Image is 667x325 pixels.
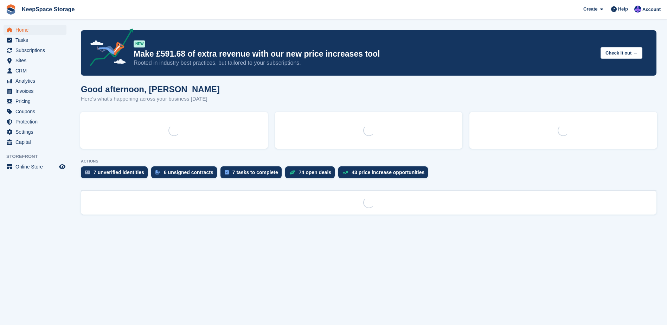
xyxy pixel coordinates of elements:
[151,166,220,182] a: 6 unsigned contracts
[15,56,58,65] span: Sites
[4,86,66,96] a: menu
[4,76,66,86] a: menu
[4,35,66,45] a: menu
[4,127,66,137] a: menu
[94,170,144,175] div: 7 unverified identities
[4,56,66,65] a: menu
[58,162,66,171] a: Preview store
[4,96,66,106] a: menu
[15,25,58,35] span: Home
[601,47,642,59] button: Check it out →
[81,166,151,182] a: 7 unverified identities
[618,6,628,13] span: Help
[352,170,424,175] div: 43 price increase opportunities
[642,6,661,13] span: Account
[134,40,145,47] div: NEW
[15,162,58,172] span: Online Store
[85,170,90,174] img: verify_identity-adf6edd0f0f0b5bbfe63781bf79b02c33cf7c696d77639b501bdc392416b5a36.svg
[583,6,597,13] span: Create
[15,117,58,127] span: Protection
[342,171,348,174] img: price_increase_opportunities-93ffe204e8149a01c8c9dc8f82e8f89637d9d84a8eef4429ea346261dce0b2c0.svg
[81,159,656,164] p: ACTIONS
[15,137,58,147] span: Capital
[15,66,58,76] span: CRM
[15,86,58,96] span: Invoices
[4,45,66,55] a: menu
[164,170,213,175] div: 6 unsigned contracts
[4,162,66,172] a: menu
[4,25,66,35] a: menu
[6,153,70,160] span: Storefront
[84,28,133,69] img: price-adjustments-announcement-icon-8257ccfd72463d97f412b2fc003d46551f7dbcb40ab6d574587a9cd5c0d94...
[134,49,595,59] p: Make £591.68 of extra revenue with our new price increases tool
[15,127,58,137] span: Settings
[4,107,66,116] a: menu
[4,117,66,127] a: menu
[338,166,431,182] a: 43 price increase opportunities
[155,170,160,174] img: contract_signature_icon-13c848040528278c33f63329250d36e43548de30e8caae1d1a13099fd9432cc5.svg
[634,6,641,13] img: Chloe Clark
[81,84,220,94] h1: Good afternoon, [PERSON_NAME]
[15,107,58,116] span: Coupons
[15,76,58,86] span: Analytics
[4,137,66,147] a: menu
[299,170,332,175] div: 74 open deals
[15,45,58,55] span: Subscriptions
[232,170,278,175] div: 7 tasks to complete
[134,59,595,67] p: Rooted in industry best practices, but tailored to your subscriptions.
[285,166,339,182] a: 74 open deals
[81,95,220,103] p: Here's what's happening across your business [DATE]
[4,66,66,76] a: menu
[289,170,295,175] img: deal-1b604bf984904fb50ccaf53a9ad4b4a5d6e5aea283cecdc64d6e3604feb123c2.svg
[6,4,16,15] img: stora-icon-8386f47178a22dfd0bd8f6a31ec36ba5ce8667c1dd55bd0f319d3a0aa187defe.svg
[225,170,229,174] img: task-75834270c22a3079a89374b754ae025e5fb1db73e45f91037f5363f120a921f8.svg
[15,96,58,106] span: Pricing
[19,4,77,15] a: KeepSpace Storage
[220,166,285,182] a: 7 tasks to complete
[15,35,58,45] span: Tasks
